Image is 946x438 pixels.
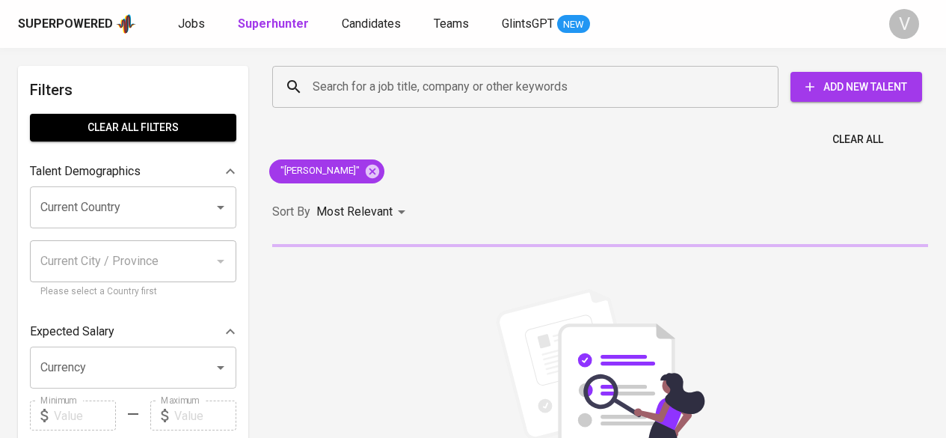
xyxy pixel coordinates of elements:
[30,114,236,142] button: Clear All filters
[826,126,889,153] button: Clear All
[210,357,231,378] button: Open
[116,13,136,35] img: app logo
[54,401,116,431] input: Value
[30,323,114,341] p: Expected Salary
[210,197,231,218] button: Open
[178,16,205,31] span: Jobs
[30,317,236,347] div: Expected Salary
[316,203,393,221] p: Most Relevant
[342,15,404,34] a: Candidates
[30,78,236,102] h6: Filters
[802,78,910,97] span: Add New Talent
[30,162,141,180] p: Talent Demographics
[269,164,369,178] span: "[PERSON_NAME]"
[18,16,113,33] div: Superpowered
[434,15,472,34] a: Teams
[272,203,310,221] p: Sort By
[18,13,136,35] a: Superpoweredapp logo
[269,159,384,183] div: "[PERSON_NAME]"
[832,130,883,149] span: Clear All
[502,15,590,34] a: GlintsGPT NEW
[790,72,922,102] button: Add New Talent
[30,156,236,186] div: Talent Demographics
[40,285,226,299] p: Please select a Country first
[434,16,469,31] span: Teams
[238,15,312,34] a: Superhunter
[557,17,590,32] span: NEW
[316,198,411,226] div: Most Relevant
[889,9,919,39] div: V
[342,16,401,31] span: Candidates
[502,16,554,31] span: GlintsGPT
[42,118,224,137] span: Clear All filters
[238,16,309,31] b: Superhunter
[174,401,236,431] input: Value
[178,15,208,34] a: Jobs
